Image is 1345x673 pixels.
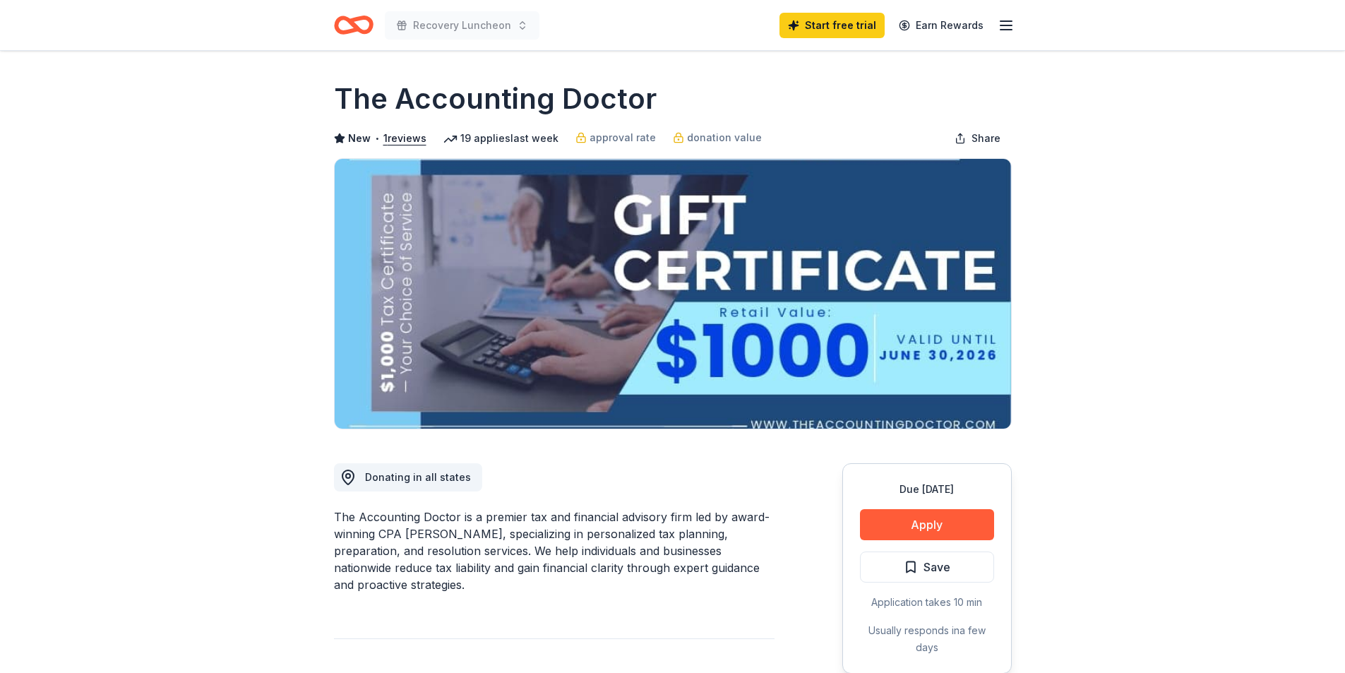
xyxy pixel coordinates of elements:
[335,159,1011,429] img: Image for The Accounting Doctor
[860,509,994,540] button: Apply
[779,13,885,38] a: Start free trial
[443,130,558,147] div: 19 applies last week
[334,508,775,593] div: The Accounting Doctor is a premier tax and financial advisory firm led by award-winning CPA [PERS...
[348,130,371,147] span: New
[365,471,471,483] span: Donating in all states
[943,124,1012,153] button: Share
[890,13,992,38] a: Earn Rewards
[923,558,950,576] span: Save
[334,79,657,119] h1: The Accounting Doctor
[673,129,762,146] a: donation value
[575,129,656,146] a: approval rate
[687,129,762,146] span: donation value
[860,552,994,583] button: Save
[860,594,994,611] div: Application takes 10 min
[413,17,511,34] span: Recovery Luncheon
[860,622,994,656] div: Usually responds in a few days
[334,8,373,42] a: Home
[383,130,426,147] button: 1reviews
[374,133,379,144] span: •
[860,481,994,498] div: Due [DATE]
[590,129,656,146] span: approval rate
[385,11,539,40] button: Recovery Luncheon
[972,130,1000,147] span: Share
